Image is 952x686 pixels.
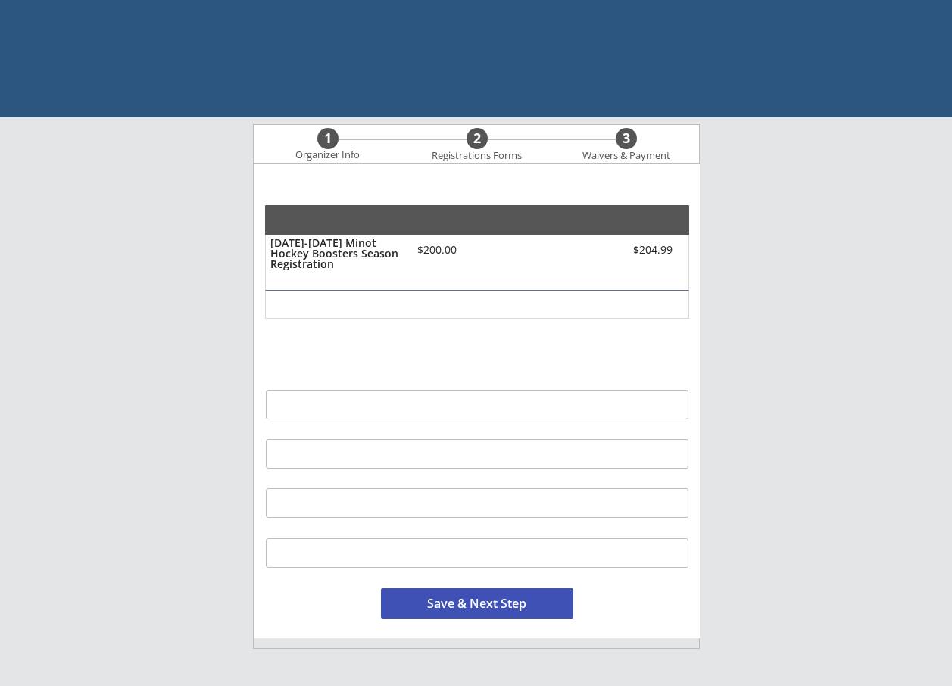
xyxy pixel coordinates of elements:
[270,238,398,270] div: [DATE]-[DATE] Minot Hockey Boosters Season Registration
[425,150,529,162] div: Registrations Forms
[317,130,339,147] div: 1
[587,245,673,255] div: $204.99
[467,130,488,147] div: 2
[574,150,679,162] div: Waivers & Payment
[286,149,370,161] div: Organizer Info
[616,130,637,147] div: 3
[381,588,573,619] button: Save & Next Step
[405,245,470,255] div: $200.00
